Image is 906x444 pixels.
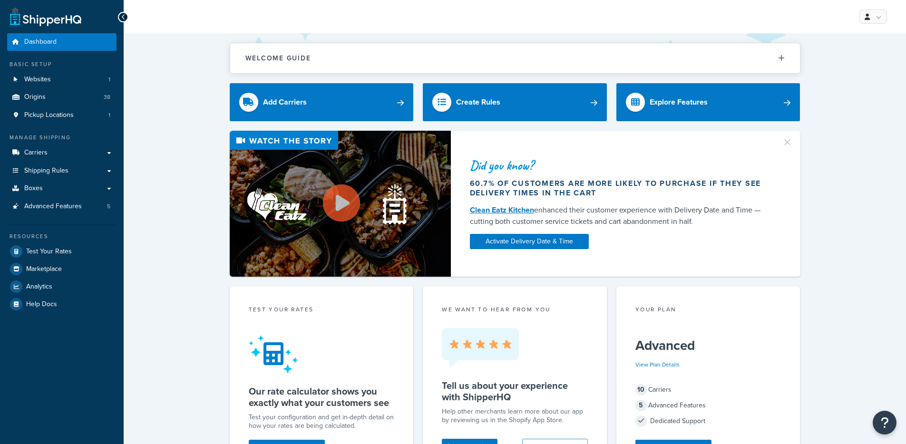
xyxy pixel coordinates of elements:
[24,203,82,211] span: Advanced Features
[24,149,48,157] span: Carriers
[24,167,68,175] span: Shipping Rules
[107,203,110,211] span: 5
[442,407,588,425] p: Help other merchants learn more about our app by reviewing us in the Shopify App Store.
[635,384,647,396] span: 10
[108,76,110,84] span: 1
[26,265,62,273] span: Marketplace
[635,415,781,428] div: Dedicated Support
[263,96,307,109] div: Add Carriers
[7,198,117,215] a: Advanced Features5
[249,413,395,430] div: Test your configuration and get in-depth detail on how your rates are being calculated.
[635,383,781,396] div: Carriers
[470,204,770,227] div: enhanced their customer experience with Delivery Date and Time — cutting both customer service ti...
[7,261,117,278] a: Marketplace
[24,38,57,46] span: Dashboard
[249,386,395,408] h5: Our rate calculator shows you exactly what your customers see
[650,96,708,109] div: Explore Features
[26,300,57,309] span: Help Docs
[470,159,770,172] div: Did you know?
[7,71,117,88] a: Websites1
[26,283,52,291] span: Analytics
[7,243,117,260] a: Test Your Rates
[873,411,896,434] button: Open Resource Center
[24,93,46,101] span: Origins
[635,338,781,353] h5: Advanced
[26,248,72,256] span: Test Your Rates
[108,111,110,119] span: 1
[7,71,117,88] li: Websites
[249,305,395,316] div: Test your rates
[635,400,647,411] span: 5
[245,55,311,62] h2: Welcome Guide
[230,83,414,121] a: Add Carriers
[470,179,770,198] div: 60.7% of customers are more likely to purchase if they see delivery times in the cart
[7,60,117,68] div: Basic Setup
[423,83,607,121] a: Create Rules
[7,144,117,162] a: Carriers
[104,93,110,101] span: 38
[24,184,43,193] span: Boxes
[635,305,781,316] div: Your Plan
[7,88,117,106] a: Origins38
[635,360,680,369] a: View Plan Details
[616,83,800,121] a: Explore Features
[7,106,117,124] li: Pickup Locations
[7,198,117,215] li: Advanced Features
[7,33,117,51] a: Dashboard
[456,96,500,109] div: Create Rules
[470,234,589,249] a: Activate Delivery Date & Time
[7,232,117,241] div: Resources
[230,43,800,73] button: Welcome Guide
[442,380,588,403] h5: Tell us about your experience with ShipperHQ
[7,278,117,295] a: Analytics
[7,88,117,106] li: Origins
[7,106,117,124] a: Pickup Locations1
[24,76,51,84] span: Websites
[7,162,117,180] a: Shipping Rules
[230,131,451,277] img: Video thumbnail
[7,296,117,313] a: Help Docs
[7,180,117,197] a: Boxes
[24,111,74,119] span: Pickup Locations
[442,305,588,314] p: we want to hear from you
[635,399,781,412] div: Advanced Features
[470,204,534,215] a: Clean Eatz Kitchen
[7,134,117,142] div: Manage Shipping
